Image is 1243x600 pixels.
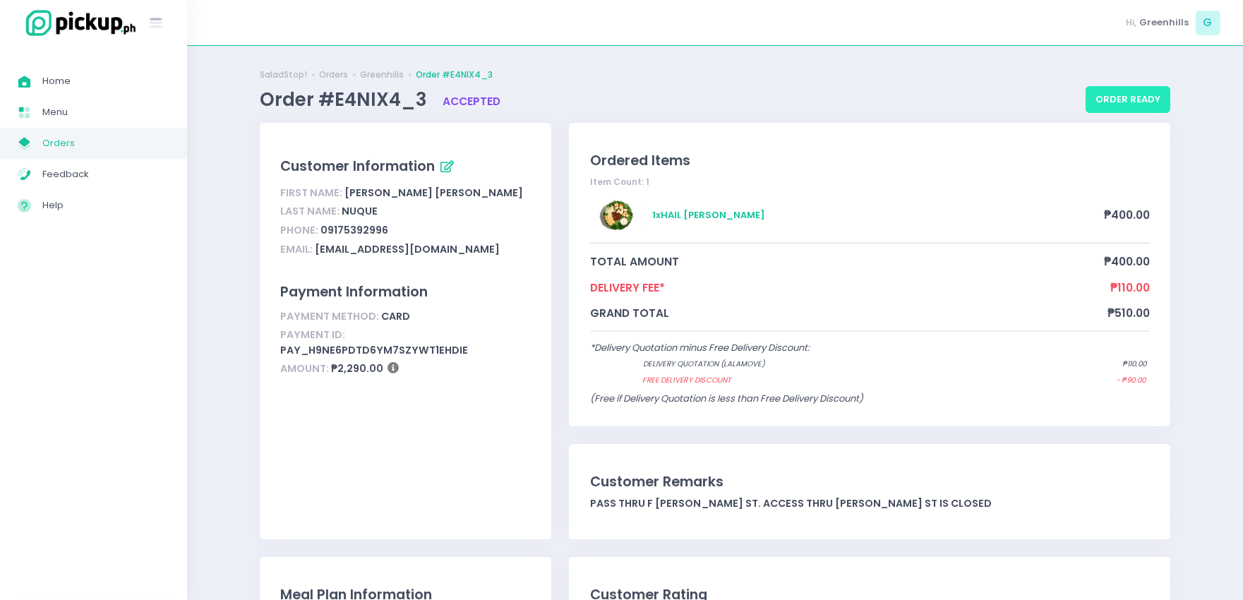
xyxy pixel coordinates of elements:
span: ₱110.00 [1122,359,1146,370]
span: Phone: [280,223,318,237]
a: SaladStop! [260,68,307,81]
span: ₱400.00 [1104,253,1150,270]
div: 09175392996 [280,221,531,240]
span: grand total [590,305,1107,321]
div: Pass thru F [PERSON_NAME] St. Access thru [PERSON_NAME] St is closed [590,496,1150,511]
div: pay_h9ne6PdTD6yM7SzywT1EHdiE [280,326,531,360]
span: Menu [42,103,169,121]
div: [EMAIL_ADDRESS][DOMAIN_NAME] [280,240,531,259]
img: logo [18,8,138,38]
span: Payment Method: [280,309,379,323]
div: card [280,307,531,326]
span: Delivery Fee* [590,280,1110,296]
div: Ordered Items [590,150,1150,171]
span: Orders [42,134,169,152]
span: Payment ID: [280,328,345,342]
div: Nuque [280,203,531,222]
span: Home [42,72,169,90]
span: ₱510.00 [1107,305,1150,321]
span: *Delivery Quotation minus Free Delivery Discount: [590,341,810,354]
a: Order #E4NIX4_3 [416,68,493,81]
span: Free Delivery Discount [642,375,1060,386]
span: G [1196,11,1220,35]
span: Amount: [280,361,329,376]
div: Customer Remarks [590,472,1150,492]
span: Hi, [1127,16,1137,30]
span: Email: [280,242,313,256]
span: total amount [590,253,1104,270]
div: ₱2,290.00 [280,360,531,379]
button: order ready [1086,86,1170,113]
a: Greenhills [360,68,404,81]
span: Delivery quotation (lalamove) [643,359,1067,370]
span: - ₱90.00 [1116,375,1146,386]
span: Last Name: [280,204,340,218]
span: Feedback [42,165,169,184]
span: Order #E4NIX4_3 [260,87,431,112]
a: Orders [319,68,348,81]
span: accepted [443,94,500,109]
span: ₱110.00 [1110,280,1150,296]
span: Help [42,196,169,215]
span: (Free if Delivery Quotation is less than Free Delivery Discount) [590,392,863,405]
div: Item Count: 1 [590,176,1150,188]
span: First Name: [280,186,342,200]
div: [PERSON_NAME] [PERSON_NAME] [280,184,531,203]
div: Customer Information [280,155,531,179]
div: Payment Information [280,282,531,302]
span: Greenhills [1139,16,1189,30]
